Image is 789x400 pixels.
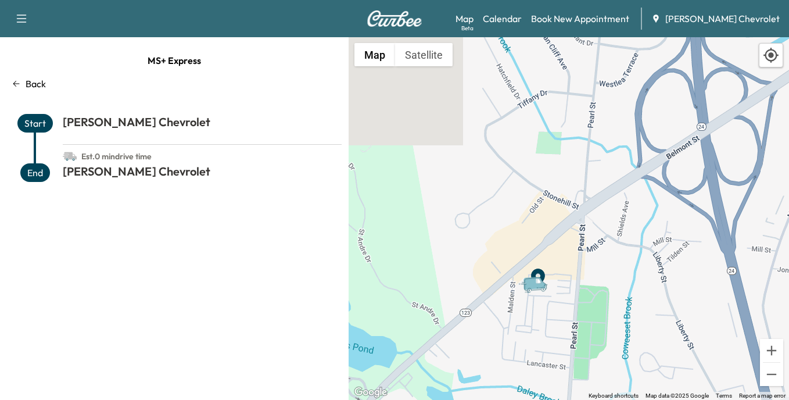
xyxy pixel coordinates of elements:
span: Map data ©2025 Google [645,392,709,399]
a: Report a map error [739,392,786,399]
div: Beta [461,24,474,33]
h1: [PERSON_NAME] Chevrolet [63,114,342,135]
span: [PERSON_NAME] Chevrolet [665,12,780,26]
button: Show satellite imagery [395,43,453,66]
span: MS+ Express [148,49,201,72]
div: Recenter map [759,43,783,67]
button: Zoom in [760,339,783,362]
span: Start [17,114,53,133]
button: Keyboard shortcuts [589,392,639,400]
a: MapBeta [456,12,474,26]
gmp-advanced-marker: Van [518,264,558,284]
span: Est. 0 min drive time [81,151,152,162]
h1: [PERSON_NAME] Chevrolet [63,163,342,184]
img: Google [352,385,390,400]
button: Show street map [354,43,395,66]
a: Calendar [483,12,522,26]
img: Curbee Logo [367,10,422,27]
span: End [20,163,50,182]
a: Open this area in Google Maps (opens a new window) [352,385,390,400]
p: Back [26,77,46,91]
a: Terms (opens in new tab) [716,392,732,399]
gmp-advanced-marker: End Point [526,261,550,284]
a: Book New Appointment [531,12,629,26]
button: Zoom out [760,363,783,386]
